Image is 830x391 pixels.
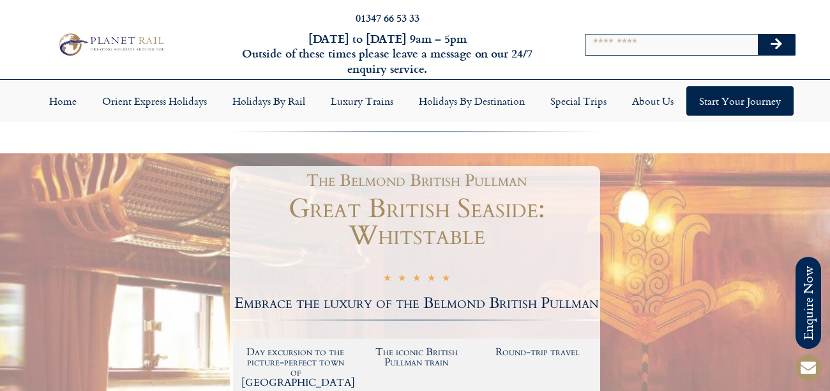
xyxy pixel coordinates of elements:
[383,270,450,287] div: 5/5
[356,10,419,25] a: 01347 66 53 33
[442,272,450,287] i: ★
[427,272,435,287] i: ★
[383,272,391,287] i: ★
[538,86,619,116] a: Special Trips
[318,86,406,116] a: Luxury Trains
[363,347,471,367] h2: The iconic British Pullman train
[54,31,167,58] img: Planet Rail Train Holidays Logo
[483,347,592,357] h2: Round-trip travel
[619,86,686,116] a: About Us
[89,86,220,116] a: Orient Express Holidays
[233,195,600,249] h1: Great British Seaside: Whitstable
[220,86,318,116] a: Holidays by Rail
[225,31,550,76] h6: [DATE] to [DATE] 9am – 5pm Outside of these times please leave a message on our 24/7 enquiry serv...
[241,347,350,388] h2: Day excursion to the picture-perfect town of [GEOGRAPHIC_DATA]
[406,86,538,116] a: Holidays by Destination
[36,86,89,116] a: Home
[758,34,795,55] button: Search
[398,272,406,287] i: ★
[233,296,600,311] h2: Embrace the luxury of the Belmond British Pullman
[239,172,594,189] h1: The Belmond British Pullman
[686,86,794,116] a: Start your Journey
[412,272,421,287] i: ★
[6,86,824,116] nav: Menu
